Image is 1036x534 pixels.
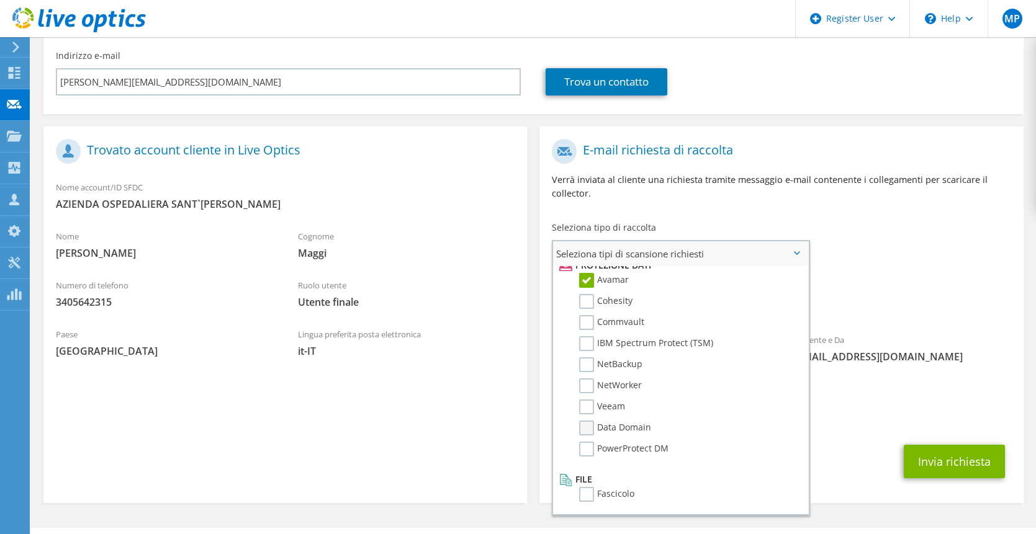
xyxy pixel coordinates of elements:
div: A [539,327,782,383]
span: [PERSON_NAME] [56,246,273,260]
div: Numero di telefono [43,272,286,315]
label: Fascicolo [579,487,634,502]
li: File [556,472,802,487]
label: Indirizzo e-mail [56,50,120,62]
p: Verrà inviata al cliente una richiesta tramite messaggio e-mail contenente i collegamenti per sca... [552,173,1011,200]
div: Paese [43,321,286,364]
div: Lingua preferita posta elettronica [286,321,528,364]
div: Nome [43,223,286,266]
div: Raccolte richieste [539,271,1023,321]
label: Veeam [579,399,625,414]
h1: Trovato account cliente in Live Optics [56,139,508,164]
label: PowerProtect DM [579,442,669,456]
span: AZIENDA OSPEDALIERA SANT`[PERSON_NAME] [56,197,515,211]
label: Commvault [579,315,644,330]
span: it-IT [298,344,515,358]
button: Invia richiesta [904,445,1005,478]
div: Cc e Rispondi [539,389,1023,432]
span: [GEOGRAPHIC_DATA] [56,344,273,358]
div: Mittente e Da [782,327,1024,370]
div: Nome account/ID SFDC [43,174,527,217]
label: Avamar [579,273,629,288]
div: Ruolo utente [286,272,528,315]
span: Seleziona tipi di scansione richiesti [553,241,808,266]
h1: E-mail richiesta di raccolta [552,139,1004,164]
label: Cohesity [579,294,633,309]
label: Seleziona tipo di raccolta [552,221,656,234]
svg: \n [925,13,936,24]
label: NetBackup [579,357,642,372]
label: Data Domain [579,421,651,435]
a: Trova un contatto [546,68,667,96]
label: IBM Spectrum Protect (TSM) [579,336,713,351]
span: Maggi [298,246,515,260]
label: NetWorker [579,378,642,393]
span: 3405642315 [56,295,273,309]
div: Cognome [286,223,528,266]
span: MP [1002,9,1022,29]
span: [EMAIL_ADDRESS][DOMAIN_NAME] [794,350,1011,363]
span: Utente finale [298,295,515,309]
